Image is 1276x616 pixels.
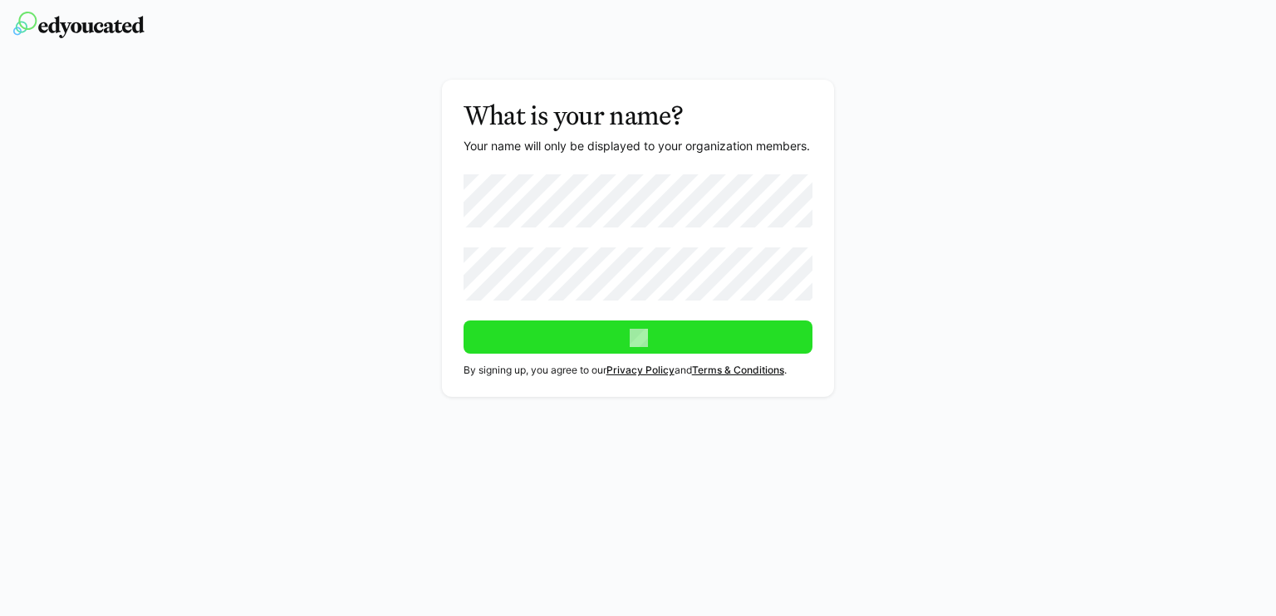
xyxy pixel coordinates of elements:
p: By signing up, you agree to our and . [464,364,813,377]
a: Terms & Conditions [692,364,784,376]
p: Your name will only be displayed to your organization members. [464,138,813,154]
img: edyoucated [13,12,145,38]
a: Privacy Policy [606,364,675,376]
h3: What is your name? [464,100,813,131]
